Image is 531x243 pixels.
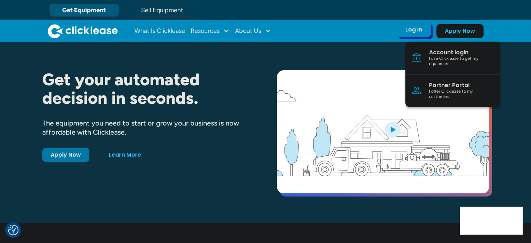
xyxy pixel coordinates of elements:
[277,70,489,193] a: open lightbox
[48,24,118,38] a: home
[42,70,255,107] h1: Get your automated decision in seconds.
[42,148,89,162] a: Apply Now
[235,24,271,38] div: About Us
[48,24,118,38] img: Clicklease logo
[42,119,255,137] div: The equipment you need to start or grow your business is now affordable with Clicklease.
[405,42,500,74] a: Account loginI use Clicklease to get my equipment
[101,148,149,162] a: Learn More
[383,120,402,139] img: Blue play button logo on a light blue circular background
[429,56,482,67] div: I use Clicklease to get my equipment
[8,225,19,235] button: Consent Preferences
[405,42,500,107] nav: Log In
[429,49,482,56] div: Account login
[8,225,19,235] img: Revisit consent button
[429,89,482,100] div: I offer Clicklease to my customers.
[127,3,197,17] a: Sell Equipment
[134,24,185,38] a: What Is Clicklease
[411,52,422,63] img: Bank icon
[405,74,500,107] a: Partner PortalI offer Clicklease to my customers.
[489,56,495,60] img: arrow
[411,85,422,96] img: Person icon
[191,24,229,38] div: Resources
[49,3,119,17] a: Get Equipment
[436,24,484,38] a: Apply Now
[429,82,482,89] div: Partner Portal
[489,89,495,93] img: arrow
[405,26,422,33] div: Log In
